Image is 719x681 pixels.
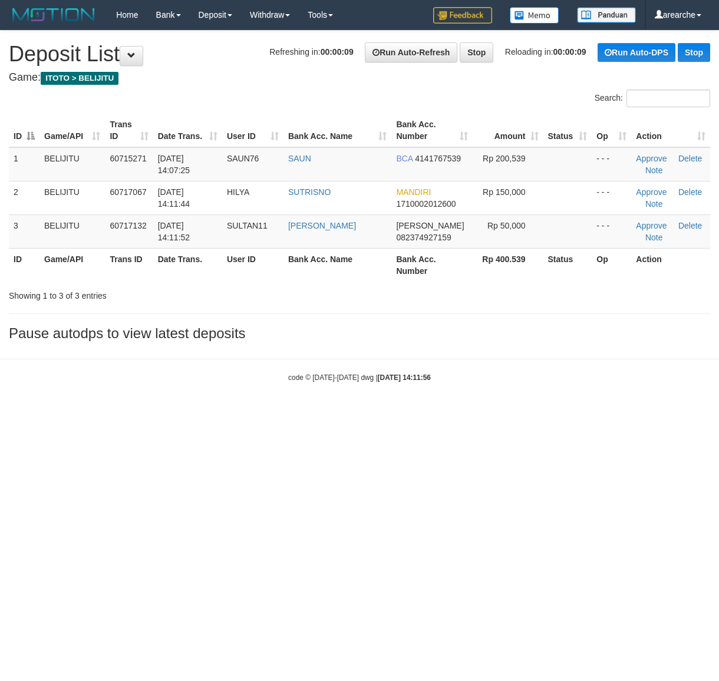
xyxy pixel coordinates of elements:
[321,47,354,57] strong: 00:00:09
[9,326,710,341] h3: Pause autodps to view latest deposits
[222,114,283,147] th: User ID: activate to sort column ascending
[592,214,631,248] td: - - -
[110,187,146,197] span: 60717067
[543,248,592,282] th: Status
[645,233,663,242] a: Note
[483,187,525,197] span: Rp 150,000
[678,187,702,197] a: Delete
[636,187,667,197] a: Approve
[9,42,710,66] h1: Deposit List
[433,7,492,24] img: Feedback.jpg
[365,42,457,62] a: Run Auto-Refresh
[39,248,105,282] th: Game/API
[592,248,631,282] th: Op
[158,154,190,175] span: [DATE] 14:07:25
[595,90,710,107] label: Search:
[158,187,190,209] span: [DATE] 14:11:44
[288,187,331,197] a: SUTRISNO
[283,114,391,147] th: Bank Acc. Name: activate to sort column ascending
[378,373,431,382] strong: [DATE] 14:11:56
[396,233,451,242] span: Copy 082374927159 to clipboard
[288,221,356,230] a: [PERSON_NAME]
[473,114,543,147] th: Amount: activate to sort column ascending
[391,248,472,282] th: Bank Acc. Number
[396,199,456,209] span: Copy 1710002012600 to clipboard
[678,154,702,163] a: Delete
[9,214,39,248] td: 3
[505,47,586,57] span: Reloading in:
[39,214,105,248] td: BELIJITU
[288,373,431,382] small: code © [DATE]-[DATE] dwg |
[678,221,702,230] a: Delete
[631,248,710,282] th: Action
[39,181,105,214] td: BELIJITU
[391,114,472,147] th: Bank Acc. Number: activate to sort column ascending
[460,42,493,62] a: Stop
[39,147,105,181] td: BELIJITU
[592,147,631,181] td: - - -
[283,248,391,282] th: Bank Acc. Name
[678,43,710,62] a: Stop
[396,154,413,163] span: BCA
[105,248,153,282] th: Trans ID
[631,114,710,147] th: Action: activate to sort column ascending
[153,248,222,282] th: Date Trans.
[553,47,586,57] strong: 00:00:09
[543,114,592,147] th: Status: activate to sort column ascending
[110,154,146,163] span: 60715271
[227,187,249,197] span: HILYA
[396,187,431,197] span: MANDIRI
[227,221,268,230] span: SULTAN11
[415,154,461,163] span: Copy 4141767539 to clipboard
[396,221,464,230] span: [PERSON_NAME]
[510,7,559,24] img: Button%20Memo.svg
[153,114,222,147] th: Date Trans.: activate to sort column ascending
[483,154,525,163] span: Rp 200,539
[592,181,631,214] td: - - -
[636,154,667,163] a: Approve
[9,248,39,282] th: ID
[577,7,636,23] img: panduan.png
[592,114,631,147] th: Op: activate to sort column ascending
[473,248,543,282] th: Rp 400.539
[9,114,39,147] th: ID: activate to sort column descending
[39,114,105,147] th: Game/API: activate to sort column ascending
[645,166,663,175] a: Note
[227,154,259,163] span: SAUN76
[636,221,667,230] a: Approve
[105,114,153,147] th: Trans ID: activate to sort column ascending
[645,199,663,209] a: Note
[41,72,118,85] span: ITOTO > BELIJITU
[222,248,283,282] th: User ID
[9,72,710,84] h4: Game:
[288,154,311,163] a: SAUN
[487,221,526,230] span: Rp 50,000
[9,181,39,214] td: 2
[626,90,710,107] input: Search:
[9,147,39,181] td: 1
[158,221,190,242] span: [DATE] 14:11:52
[9,6,98,24] img: MOTION_logo.png
[9,285,291,302] div: Showing 1 to 3 of 3 entries
[598,43,675,62] a: Run Auto-DPS
[110,221,146,230] span: 60717132
[269,47,353,57] span: Refreshing in:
